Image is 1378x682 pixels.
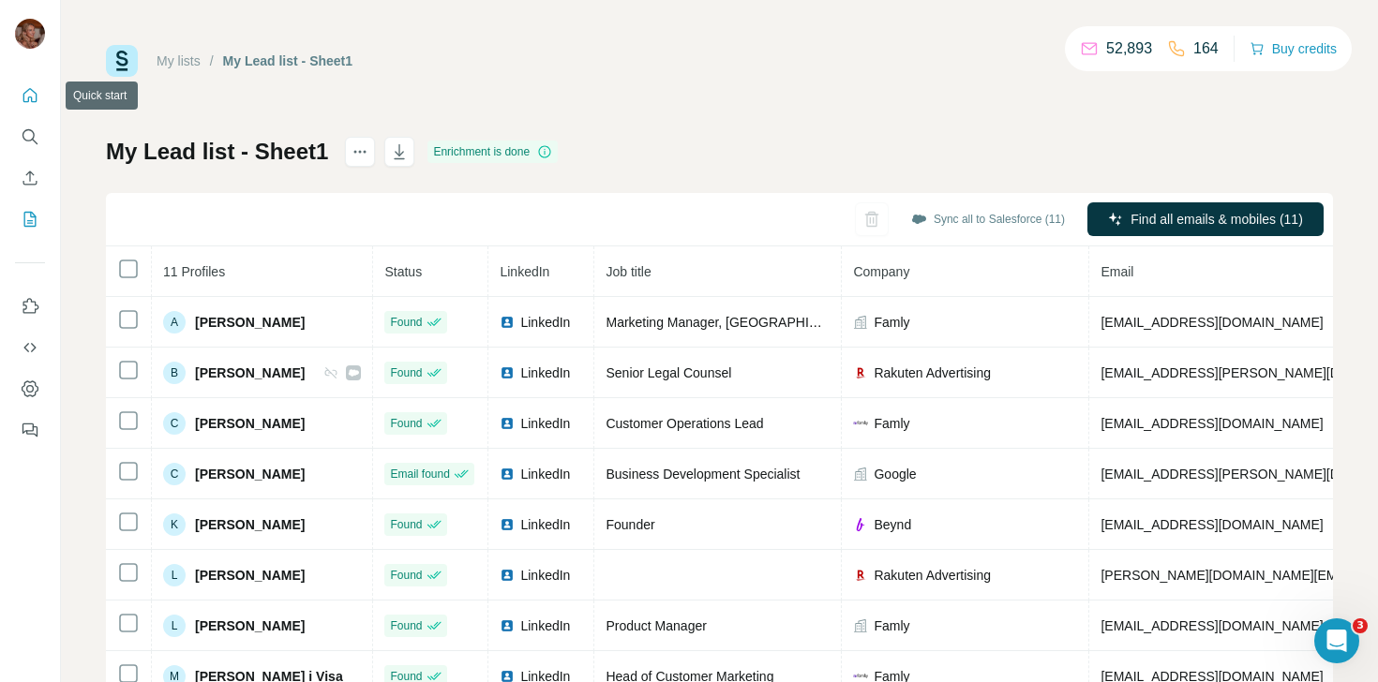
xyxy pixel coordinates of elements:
img: LinkedIn logo [500,365,515,380]
span: [PERSON_NAME] [195,313,305,332]
span: LinkedIn [520,616,570,635]
span: Email [1101,264,1133,279]
p: 52,893 [1106,37,1152,60]
div: A [163,311,186,334]
button: Quick start [15,79,45,112]
img: LinkedIn logo [500,416,515,431]
span: Business Development Specialist [606,467,800,482]
span: Found [390,617,422,634]
a: My lists [157,53,201,68]
button: Search [15,120,45,154]
span: LinkedIn [520,313,570,332]
span: Marketing Manager, [GEOGRAPHIC_DATA] [606,315,861,330]
span: Found [390,364,422,381]
button: Enrich CSV [15,161,45,195]
img: LinkedIn logo [500,467,515,482]
span: [EMAIL_ADDRESS][DOMAIN_NAME] [1101,517,1323,532]
img: company-logo [853,517,868,532]
img: Surfe Logo [106,45,138,77]
button: Sync all to Salesforce (11) [898,205,1078,233]
span: Famly [874,313,909,332]
img: LinkedIn logo [500,517,515,532]
span: Famly [874,616,909,635]
div: K [163,513,186,536]
img: company-logo [853,568,868,583]
span: LinkedIn [520,515,570,534]
span: LinkedIn [520,414,570,433]
button: Dashboard [15,372,45,406]
button: Buy credits [1250,36,1337,62]
div: C [163,412,186,435]
span: Found [390,314,422,331]
span: Rakuten Advertising [874,566,991,585]
span: Senior Legal Counsel [606,365,731,380]
span: [PERSON_NAME] [195,363,305,382]
div: L [163,615,186,637]
span: Famly [874,414,909,433]
img: company-logo [853,674,868,678]
img: Avatar [15,19,45,49]
button: actions [345,137,375,167]
span: Status [384,264,422,279]
span: Founder [606,517,654,532]
span: Customer Operations Lead [606,416,763,431]
span: Find all emails & mobiles (11) [1131,210,1303,229]
button: My lists [15,202,45,236]
span: LinkedIn [520,465,570,483]
button: Find all emails & mobiles (11) [1087,202,1324,236]
span: Rakuten Advertising [874,363,991,382]
div: C [163,463,186,485]
span: [PERSON_NAME] [195,465,305,483]
p: 164 [1193,37,1219,60]
span: Job title [606,264,651,279]
img: LinkedIn logo [500,568,515,583]
span: [PERSON_NAME] [195,515,305,534]
div: Enrichment is done [427,141,558,163]
span: [EMAIL_ADDRESS][DOMAIN_NAME] [1101,416,1323,431]
div: B [163,362,186,384]
span: LinkedIn [500,264,549,279]
span: [PERSON_NAME] [195,566,305,585]
div: L [163,564,186,586]
span: [PERSON_NAME] [195,414,305,433]
span: Email found [390,466,449,482]
span: Product Manager [606,618,706,633]
span: [EMAIL_ADDRESS][DOMAIN_NAME] [1101,315,1323,330]
span: Company [853,264,909,279]
img: company-logo [853,421,868,425]
img: LinkedIn logo [500,618,515,633]
span: [EMAIL_ADDRESS][DOMAIN_NAME] [1101,618,1323,633]
img: LinkedIn logo [500,315,515,330]
h1: My Lead list - Sheet1 [106,137,328,167]
iframe: Intercom live chat [1314,618,1359,663]
button: Use Surfe API [15,331,45,364]
img: company-logo [853,365,868,380]
button: Use Surfe on LinkedIn [15,289,45,323]
li: / [210,52,214,70]
div: My Lead list - Sheet1 [223,52,352,70]
span: [PERSON_NAME] [195,616,305,635]
span: 3 [1353,618,1368,633]
span: Found [390,516,422,533]
span: LinkedIn [520,566,570,585]
span: Found [390,567,422,584]
span: Google [874,465,916,483]
span: Found [390,415,422,432]
span: LinkedIn [520,363,570,382]
span: 11 Profiles [163,264,225,279]
span: Beynd [874,515,911,534]
button: Feedback [15,413,45,447]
